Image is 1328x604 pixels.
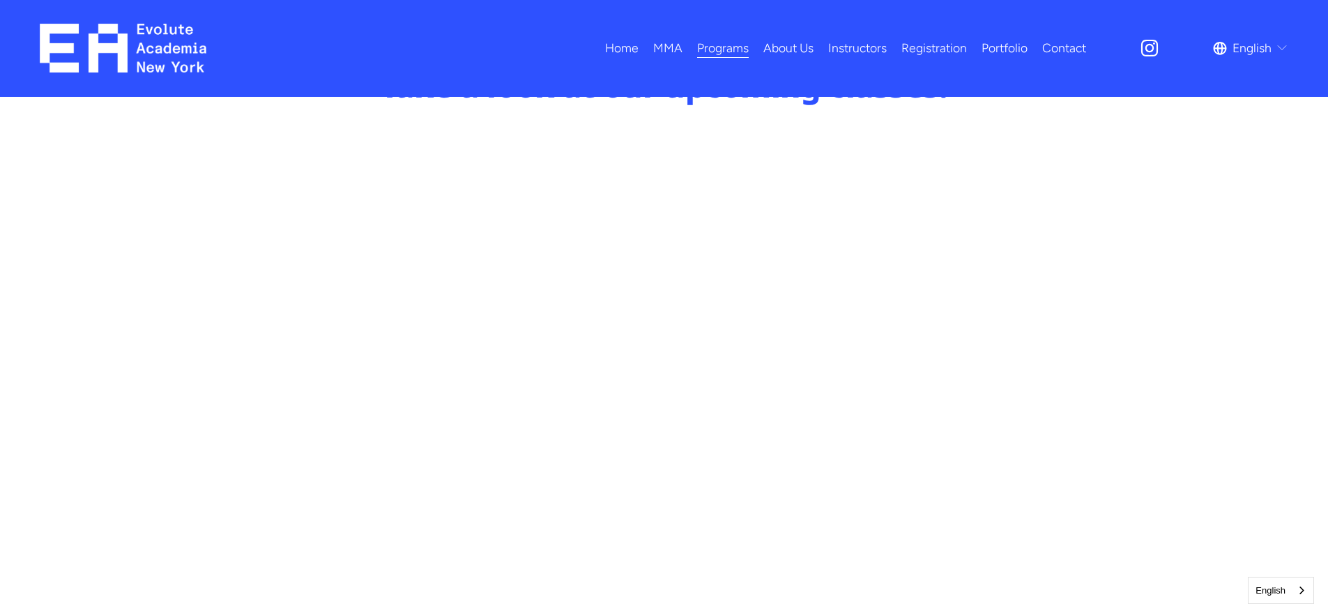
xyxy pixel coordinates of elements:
[605,36,639,61] a: Home
[901,36,967,61] a: Registration
[763,36,814,61] a: About Us
[40,24,206,72] img: EA
[1248,577,1314,604] aside: Language selected: English
[359,65,968,106] h3: Take a look at our upcoming classes!
[697,37,749,59] span: Programs
[1232,37,1272,59] span: English
[653,36,682,61] a: folder dropdown
[653,37,682,59] span: MMA
[982,36,1028,61] a: Portfolio
[1139,38,1160,59] a: Instagram
[1213,36,1288,61] div: language picker
[1042,36,1086,61] a: Contact
[1249,578,1313,603] a: English
[828,36,887,61] a: Instructors
[697,36,749,61] a: folder dropdown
